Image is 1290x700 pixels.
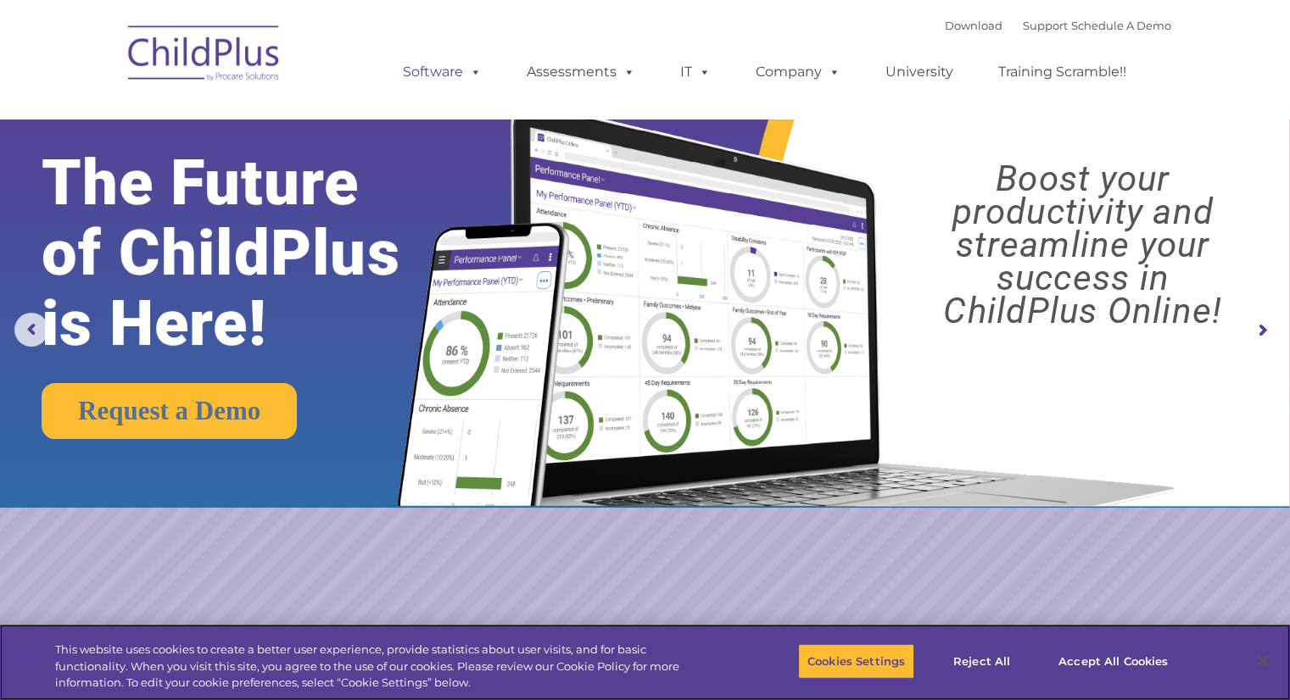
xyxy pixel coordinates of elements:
[236,181,308,194] span: Phone number
[1049,643,1177,679] button: Accept All Cookies
[929,643,1035,679] button: Reject All
[945,19,1002,32] a: Download
[55,642,710,692] div: This website uses cookies to create a better user experience, provide statistics about user visit...
[868,55,970,89] a: University
[42,147,454,358] rs-layer: The Future of ChildPlus is Here!
[42,383,297,439] a: Request a Demo
[945,19,1171,32] font: |
[891,162,1274,327] rs-layer: Boost your productivity and streamline your success in ChildPlus Online!
[663,55,728,89] a: IT
[120,14,289,98] img: ChildPlus by Procare Solutions
[739,55,857,89] a: Company
[981,55,1143,89] a: Training Scramble!!
[510,55,652,89] a: Assessments
[1244,642,1282,680] button: Close
[1071,19,1171,32] a: Schedule A Demo
[236,112,288,125] span: Last name
[386,55,499,89] a: Software
[798,643,914,679] button: Cookies Settings
[1023,19,1068,32] a: Support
